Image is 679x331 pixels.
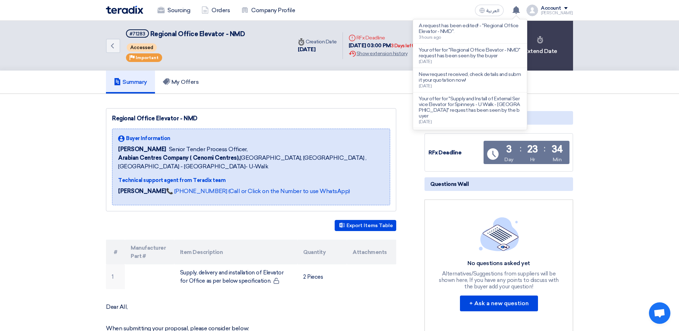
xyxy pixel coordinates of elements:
[174,264,298,289] td: Supply, delivery and installation of Elevator for Office as per below specification.
[112,114,390,123] div: Regional Office Elevator - NMD
[520,142,522,155] div: :
[419,47,521,59] p: Your offer for "Regional Office Elevator - NMD" request has been seen by the buyer
[118,154,240,161] b: Arabian Centres Company ( Cenomi Centres),
[419,83,432,88] span: [DATE]
[297,240,347,264] th: Quantity
[649,302,670,324] div: Open chat
[125,240,174,264] th: Manufacturer Part #
[527,144,538,154] div: 23
[438,270,560,290] div: Alternatives/Suggestions from suppliers will be shown here, If you have any points to discuss wit...
[118,145,166,154] span: [PERSON_NAME]
[114,78,147,86] h5: Summary
[106,71,155,93] a: Summary
[163,78,199,86] h5: My Offers
[504,156,514,163] div: Day
[349,50,413,57] div: Show extension history
[544,142,545,155] div: :
[335,220,396,231] button: Export Items Table
[541,5,561,11] div: Account
[298,38,337,45] div: Creation Date
[419,23,521,34] p: A request has been edited! - "Regional Office Elevator - NMD".
[106,303,396,311] p: Dear All,
[136,55,159,60] span: Important
[419,96,521,119] p: Your offer for "Supply and Install of External Service Elevator for Spinneys - U Walk - [GEOGRAPH...
[419,72,521,83] p: New request received, check details and submit your quotation now!
[349,42,413,50] div: [DATE] 03:00 PM
[150,30,245,38] span: Regional Office Elevator - NMD
[166,188,350,195] a: 📞 [PHONE_NUMBER] (Call or Click on the Number to use WhatsApp)
[126,29,245,38] h5: Regional Office Elevator - NMD
[118,188,166,195] strong: [PERSON_NAME]
[419,119,432,124] span: [DATE]
[196,3,236,18] a: Orders
[509,21,573,71] div: Extend Date
[430,180,469,188] span: Questions Wall
[460,296,538,311] button: + Ask a new question
[106,240,125,264] th: #
[169,145,248,154] span: Senior Tender Process Officer,
[391,42,413,49] div: 3 Days left
[349,34,413,42] div: RFx Deadline
[527,5,538,16] img: profile_test.png
[479,217,519,251] img: empty_state_list.svg
[438,260,560,267] div: No questions asked yet
[486,8,499,13] span: العربية
[155,71,207,93] a: My Offers
[118,154,384,171] span: [GEOGRAPHIC_DATA], [GEOGRAPHIC_DATA] ,[GEOGRAPHIC_DATA] - [GEOGRAPHIC_DATA]- U-Walk
[174,240,298,264] th: Item Description
[236,3,301,18] a: Company Profile
[475,5,504,16] button: العربية
[297,264,347,289] td: 2 Pieces
[106,264,125,289] td: 1
[419,59,432,64] span: [DATE]
[347,240,396,264] th: Attachments
[152,3,196,18] a: Sourcing
[298,45,337,54] div: [DATE]
[127,43,157,52] span: Accessed
[126,135,170,142] span: Buyer Information
[118,177,384,184] div: Technical support agent from Teradix team
[530,156,535,163] div: Hr
[419,35,441,40] span: 3 hours ago
[541,11,573,15] div: [PERSON_NAME]
[106,6,143,14] img: Teradix logo
[130,32,145,36] div: #71283
[506,144,512,154] div: 3
[552,144,563,154] div: 34
[428,149,482,157] div: RFx Deadline
[553,156,562,163] div: Min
